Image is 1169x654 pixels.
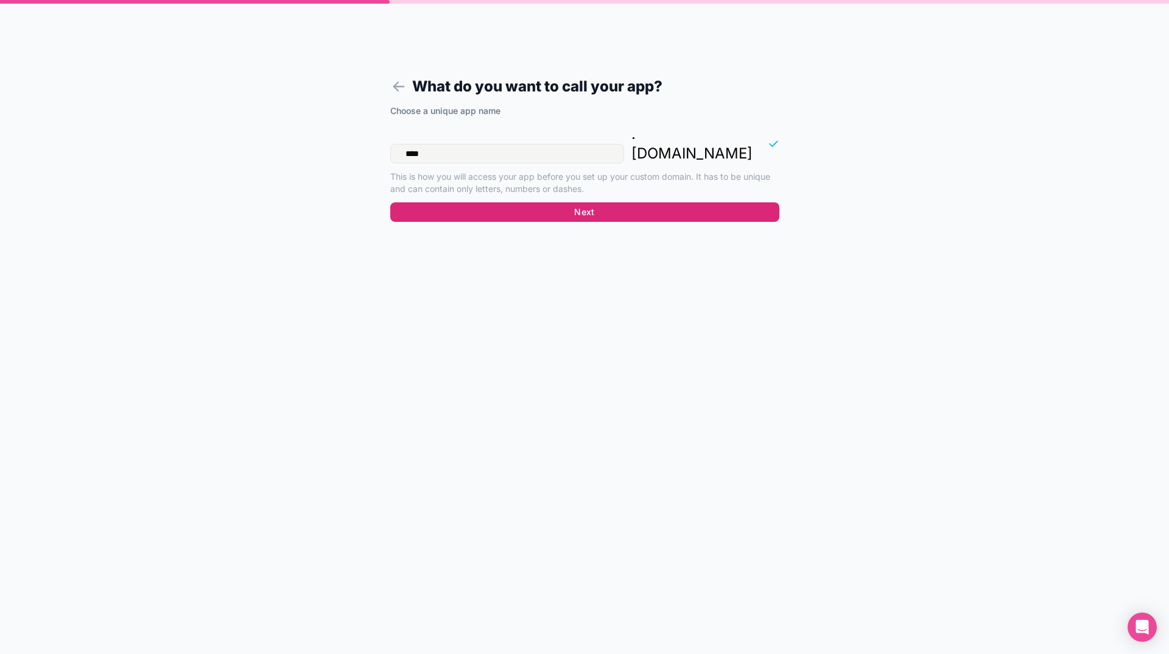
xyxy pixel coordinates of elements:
button: Next [390,202,779,222]
label: Choose a unique app name [390,105,500,117]
p: . [DOMAIN_NAME] [631,124,753,163]
p: This is how you will access your app before you set up your custom domain. It has to be unique an... [390,171,779,195]
div: Open Intercom Messenger [1128,613,1157,642]
h1: What do you want to call your app? [390,76,779,98]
